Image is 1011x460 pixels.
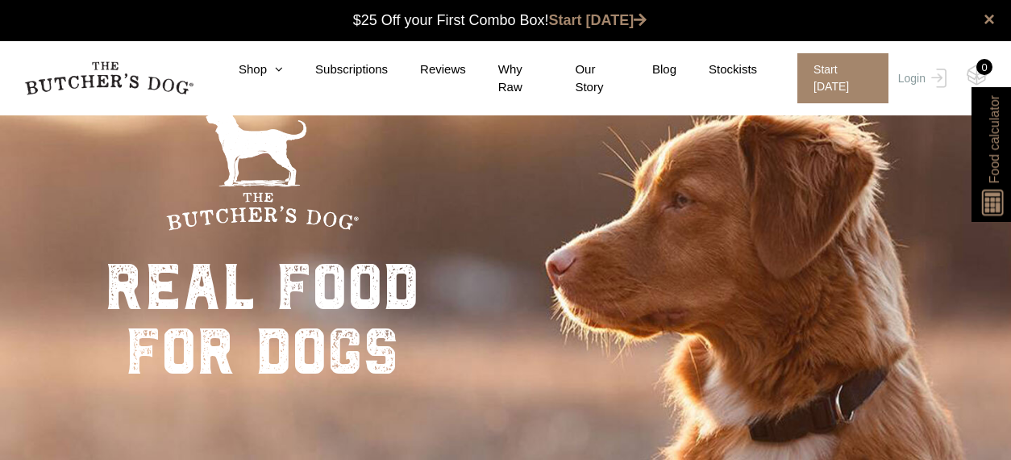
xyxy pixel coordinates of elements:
[549,12,647,28] a: Start [DATE]
[105,255,419,384] div: real food for dogs
[976,59,992,75] div: 0
[797,53,888,103] span: Start [DATE]
[388,61,466,79] a: Reviews
[984,95,1004,183] span: Food calculator
[967,65,987,86] img: TBD_Cart-Empty.png
[984,10,995,29] a: close
[466,61,543,97] a: Why Raw
[620,61,676,79] a: Blog
[206,61,283,79] a: Shop
[543,61,620,97] a: Our Story
[781,53,894,103] a: Start [DATE]
[894,53,947,103] a: Login
[676,61,757,79] a: Stockists
[283,61,388,79] a: Subscriptions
